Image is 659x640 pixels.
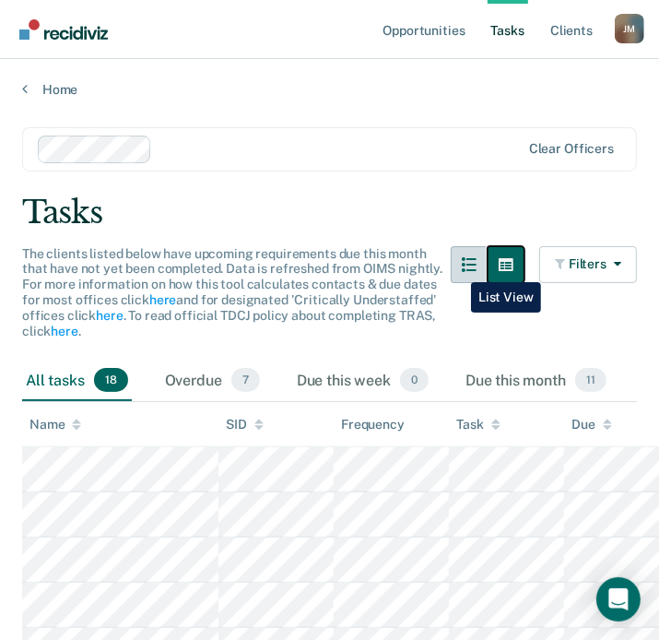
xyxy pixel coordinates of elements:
div: Clear officers [529,141,614,157]
div: Due this week0 [293,361,432,401]
button: Profile dropdown button [615,14,644,43]
a: here [51,324,77,338]
img: Recidiviz [19,19,108,40]
div: Overdue7 [161,361,264,401]
div: Task [456,417,500,433]
div: Due [571,417,612,433]
span: 7 [231,368,260,392]
span: 11 [575,368,606,392]
div: J M [615,14,644,43]
a: Home [22,81,637,98]
span: 0 [400,368,429,392]
a: here [149,292,176,307]
a: here [96,308,123,323]
span: The clients listed below have upcoming requirements due this month that have not yet been complet... [22,246,442,338]
div: All tasks18 [22,361,132,401]
div: Due this month11 [462,361,610,401]
button: Filters [539,246,637,283]
span: 18 [94,368,128,392]
div: Frequency [341,417,405,433]
div: Open Intercom Messenger [596,577,641,622]
div: Tasks [22,194,637,231]
div: SID [226,417,264,433]
div: Name [29,417,81,433]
